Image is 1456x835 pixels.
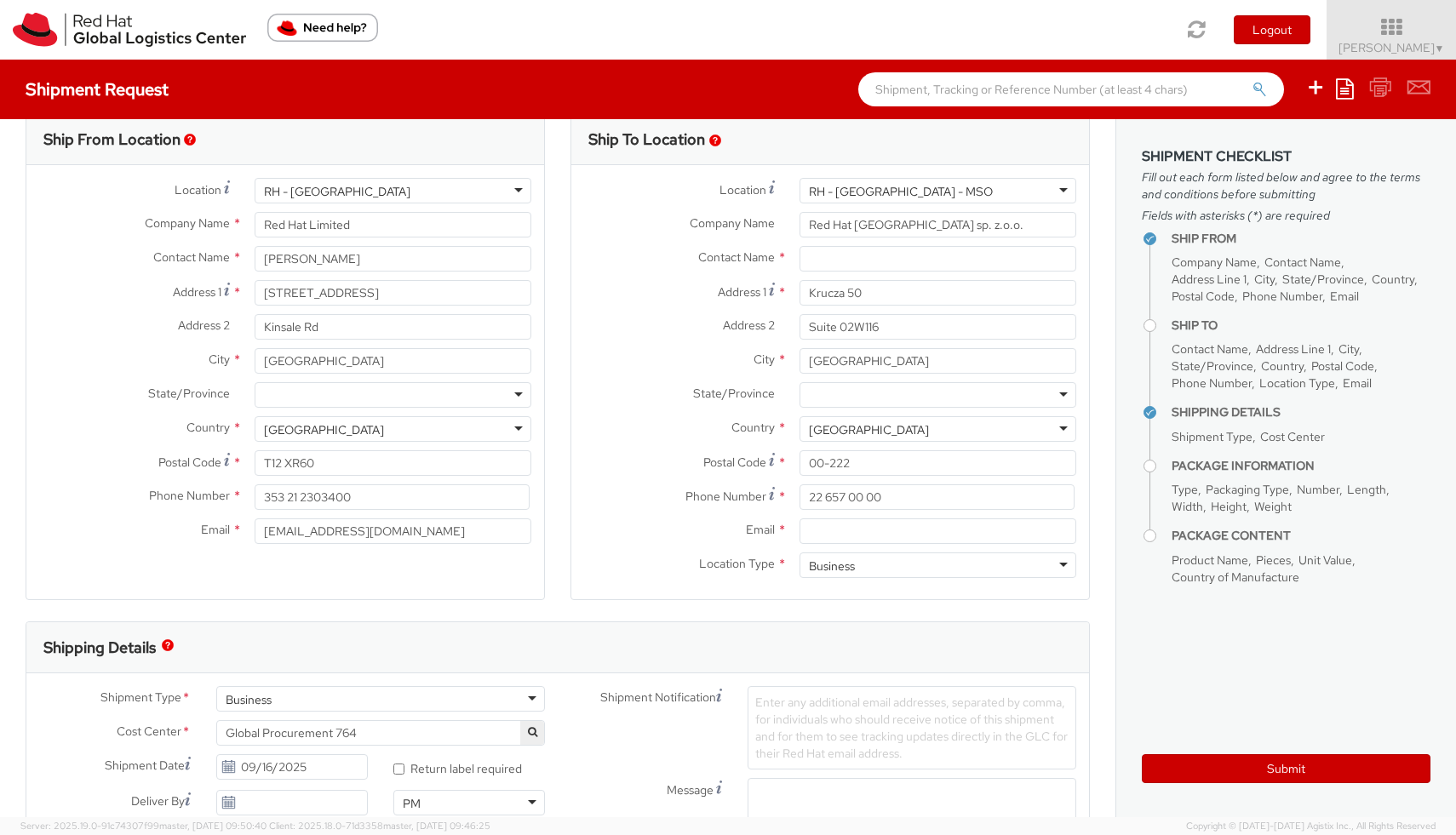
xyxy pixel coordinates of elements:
[1172,375,1252,391] span: Phone Number
[703,455,766,470] span: Postal Code
[178,317,230,333] span: Address 2
[267,14,378,42] button: Need help?
[131,792,185,810] span: Deliver By
[148,386,230,401] span: State/Province
[698,249,775,265] span: Contact Name
[1172,232,1430,245] h4: Ship From
[1259,375,1335,391] span: Location Type
[690,215,775,231] span: Company Name
[216,720,545,746] span: Global Procurement 764
[588,131,705,148] h3: Ship To Location
[858,72,1284,106] input: Shipment, Tracking or Reference Number (at least 4 chars)
[746,522,775,537] span: Email
[1242,289,1322,304] span: Phone Number
[755,695,1068,761] span: Enter any additional email addresses, separated by comma, for individuals who should receive noti...
[1172,429,1253,444] span: Shipment Type
[209,352,230,367] span: City
[1261,358,1304,374] span: Country
[1311,358,1374,374] span: Postal Code
[809,183,993,200] div: RH - [GEOGRAPHIC_DATA] - MSO
[117,723,181,742] span: Cost Center
[719,182,766,197] span: Location
[1435,42,1445,55] span: ▼
[1172,552,1248,568] span: Product Name
[100,689,181,708] span: Shipment Type
[1172,272,1247,287] span: Address Line 1
[403,795,421,812] div: PM
[1172,406,1430,419] h4: Shipping Details
[1338,40,1445,55] span: [PERSON_NAME]
[685,489,766,504] span: Phone Number
[1172,289,1235,304] span: Postal Code
[158,455,221,470] span: Postal Code
[173,284,221,300] span: Address 1
[1172,319,1430,332] h4: Ship To
[13,13,246,47] img: rh-logistics-00dfa346123c4ec078e1.svg
[731,420,775,435] span: Country
[159,820,267,832] span: master, [DATE] 09:50:40
[667,782,714,798] span: Message
[1172,482,1198,497] span: Type
[723,317,775,333] span: Address 2
[175,182,221,197] span: Location
[1234,15,1310,44] button: Logout
[1343,375,1372,391] span: Email
[269,820,490,832] span: Client: 2025.18.0-71d3358
[393,764,404,775] input: Return label required
[43,131,181,148] h3: Ship From Location
[201,522,230,537] span: Email
[226,691,272,708] div: Business
[1372,272,1414,287] span: Country
[1186,820,1436,833] span: Copyright © [DATE]-[DATE] Agistix Inc., All Rights Reserved
[1172,499,1203,514] span: Width
[149,488,230,503] span: Phone Number
[1172,460,1430,472] h4: Package Information
[1254,499,1292,514] span: Weight
[226,725,536,741] span: Global Procurement 764
[1142,169,1430,203] span: Fill out each form listed below and agree to the terms and conditions before submitting
[754,352,775,367] span: City
[693,386,775,401] span: State/Province
[264,183,410,200] div: RH - [GEOGRAPHIC_DATA]
[1142,149,1430,164] h3: Shipment Checklist
[186,420,230,435] span: Country
[809,558,855,575] div: Business
[809,421,929,438] div: [GEOGRAPHIC_DATA]
[1142,207,1430,224] span: Fields with asterisks (*) are required
[1330,289,1359,304] span: Email
[1256,341,1331,357] span: Address Line 1
[153,249,230,265] span: Contact Name
[1254,272,1275,287] span: City
[1256,552,1291,568] span: Pieces
[1297,482,1339,497] span: Number
[145,215,230,231] span: Company Name
[1260,429,1325,444] span: Cost Center
[264,421,384,438] div: [GEOGRAPHIC_DATA]
[1142,754,1430,783] button: Submit
[1211,499,1247,514] span: Height
[26,80,169,99] h4: Shipment Request
[105,757,185,775] span: Shipment Date
[1172,358,1253,374] span: State/Province
[718,284,766,300] span: Address 1
[1338,341,1359,357] span: City
[1206,482,1289,497] span: Packaging Type
[1282,272,1364,287] span: State/Province
[43,639,156,656] h3: Shipping Details
[1172,529,1430,542] h4: Package Content
[699,556,775,571] span: Location Type
[1172,569,1299,585] span: Country of Manufacture
[1172,341,1248,357] span: Contact Name
[1347,482,1386,497] span: Length
[1264,255,1341,270] span: Contact Name
[600,689,716,706] span: Shipment Notification
[20,820,267,832] span: Server: 2025.19.0-91c74307f99
[393,758,525,777] label: Return label required
[1172,255,1257,270] span: Company Name
[1298,552,1352,568] span: Unit Value
[383,820,490,832] span: master, [DATE] 09:46:25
